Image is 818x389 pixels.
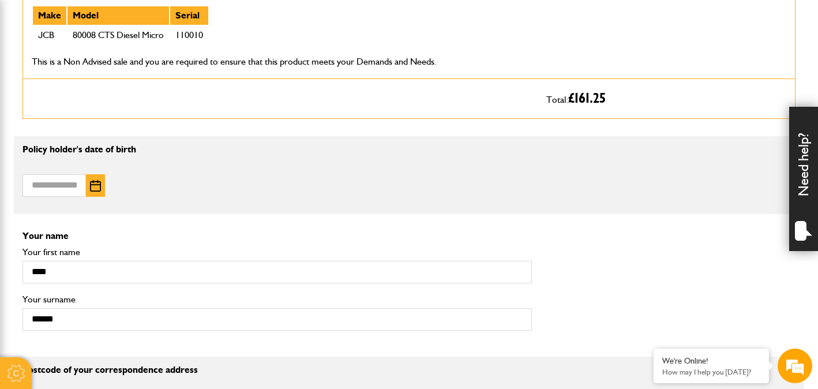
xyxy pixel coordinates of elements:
[22,248,532,257] label: Your first name
[67,6,170,25] th: Model
[546,88,786,110] p: Total:
[32,6,67,25] th: Make
[32,54,529,69] p: This is a Non Advised sale and you are required to ensure that this product meets your Demands an...
[22,231,796,241] p: Your name
[170,6,209,25] th: Serial
[662,368,760,376] p: How may I help you today?
[170,25,209,45] td: 110010
[32,25,67,45] td: JCB
[67,25,170,45] td: 80008 CTS Diesel Micro
[90,180,101,192] img: Choose date
[575,92,606,106] span: 161.25
[22,295,532,304] label: Your surname
[22,365,532,375] p: Postcode of your correspondence address
[568,92,606,106] span: £
[22,145,796,154] p: Policy holder's date of birth
[789,107,818,251] div: Need help?
[662,356,760,366] div: We're Online!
